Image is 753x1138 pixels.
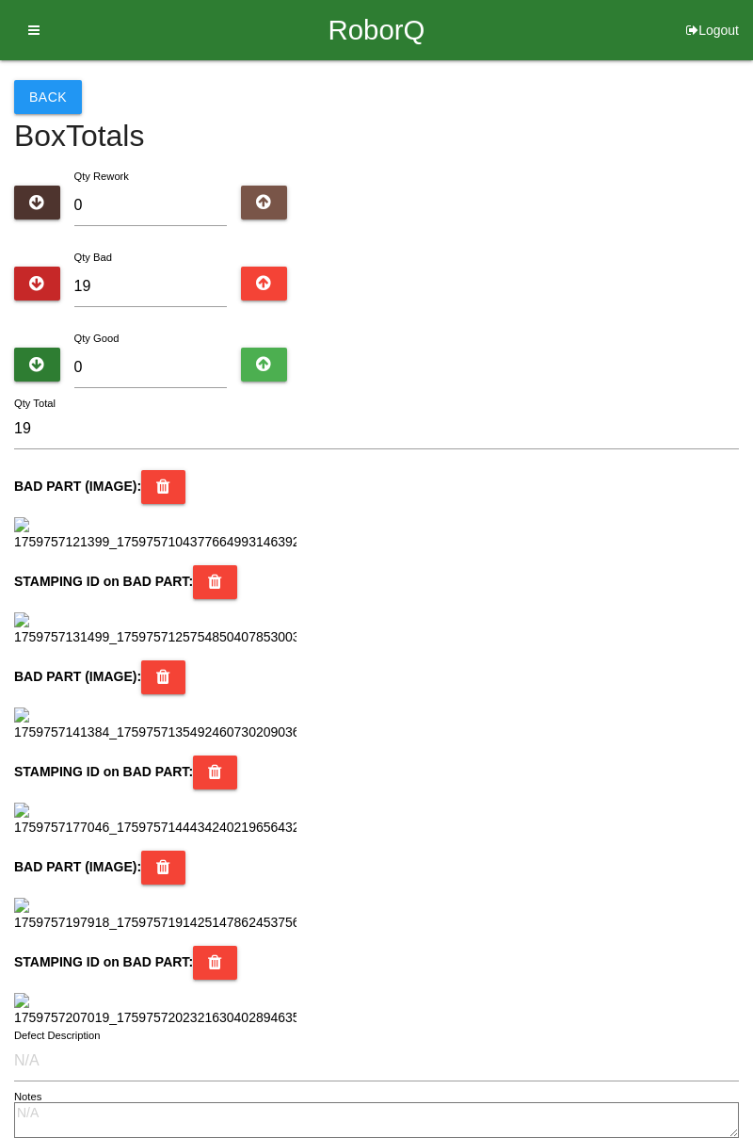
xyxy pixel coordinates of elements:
[14,1028,101,1044] label: Defect Description
[74,252,112,263] label: Qty Bad
[14,707,296,742] img: 1759757141384_17597571354924607302090361880268.jpg
[14,803,296,837] img: 1759757177046_17597571444342402196564324481920.jpg
[14,80,82,114] button: Back
[14,479,141,494] b: BAD PART (IMAGE) :
[14,1089,41,1105] label: Notes
[14,120,739,153] h4: Box Totals
[14,993,296,1028] img: 1759757207019_17597572023216304028946351786256.jpg
[14,574,193,589] b: STAMPING ID on BAD PART :
[14,859,141,874] b: BAD PART (IMAGE) :
[74,333,120,344] label: Qty Good
[74,171,129,182] label: Qty Rework
[14,764,193,779] b: STAMPING ID on BAD PART :
[14,898,296,933] img: 1759757197918_17597571914251478624537562714358.jpg
[14,612,296,647] img: 1759757131499_17597571257548504078530032299517.jpg
[14,396,56,412] label: Qty Total
[14,517,296,552] img: 1759757121399_17597571043776649931463926549080.jpg
[14,1041,739,1081] input: N/A
[14,669,141,684] b: BAD PART (IMAGE) :
[14,954,193,969] b: STAMPING ID on BAD PART :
